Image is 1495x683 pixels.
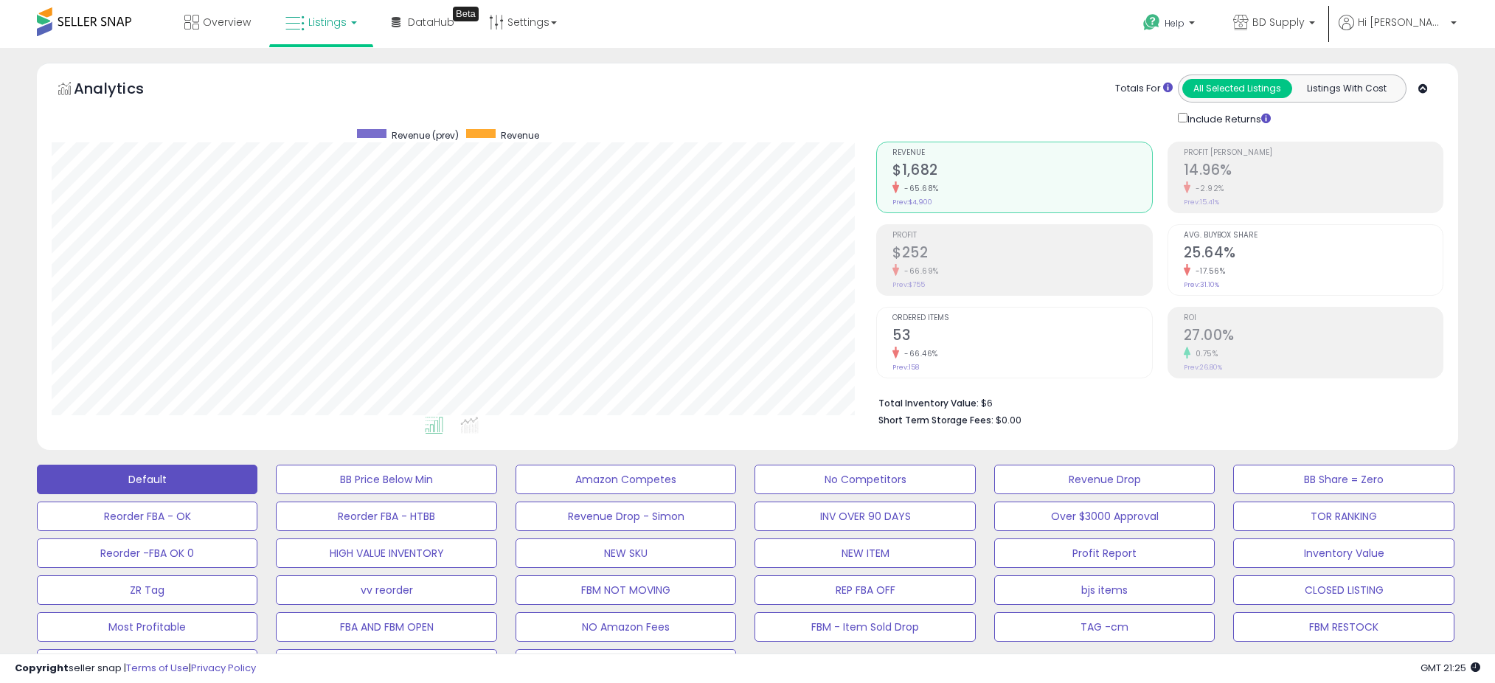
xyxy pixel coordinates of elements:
h2: $1,682 [892,162,1151,181]
button: All Selected Listings [1182,79,1292,98]
span: $0.00 [996,413,1021,427]
span: Profit [892,232,1151,240]
span: Overview [203,15,251,30]
small: -17.56% [1190,266,1226,277]
button: NO Amazon Fees [516,612,736,642]
small: -65.68% [899,183,939,194]
button: HIGH VALUE INVENTORY [276,538,496,568]
strong: Copyright [15,661,69,675]
button: No Competitors [755,465,975,494]
span: Ordered Items [892,314,1151,322]
button: FBM - Item Sold Drop [755,612,975,642]
h5: Analytics [74,78,173,103]
h2: 53 [892,327,1151,347]
button: BB Share = Zero [1233,465,1454,494]
div: Tooltip anchor [453,7,479,21]
button: INV OVER 90 DAYS [755,502,975,531]
button: TOR RANKING [1233,502,1454,531]
small: Prev: 158 [892,363,919,372]
a: Hi [PERSON_NAME] [1339,15,1457,48]
button: TAG -cm [994,612,1215,642]
small: -66.69% [899,266,939,277]
button: REP FBA OFF [755,575,975,605]
button: ZR Tag [37,575,257,605]
button: Revenue Drop [994,465,1215,494]
b: Short Term Storage Fees: [878,414,993,426]
span: Hi [PERSON_NAME] [1358,15,1446,30]
button: Amazon Competes [516,465,736,494]
small: Prev: 31.10% [1184,280,1219,289]
div: seller snap | | [15,662,256,676]
h2: 14.96% [1184,162,1443,181]
i: Get Help [1142,13,1161,32]
button: Revenue Drop - Simon [516,502,736,531]
button: FBA AND FBM OPEN [276,612,496,642]
h2: 27.00% [1184,327,1443,347]
small: Prev: 15.41% [1184,198,1219,207]
small: 0.75% [1190,348,1218,359]
span: Avg. Buybox Share [1184,232,1443,240]
button: vv reorder [276,575,496,605]
span: Revenue (prev) [392,129,459,142]
button: Inventory Value [1233,538,1454,568]
button: NEW SKU [516,538,736,568]
button: BB Price Below Min [276,465,496,494]
span: Profit [PERSON_NAME] [1184,149,1443,157]
small: -66.46% [899,348,938,359]
a: Terms of Use [126,661,189,675]
span: DataHub [408,15,454,30]
button: Most Profitable [37,612,257,642]
span: Help [1165,17,1184,30]
small: -2.92% [1190,183,1224,194]
button: Profit Report [994,538,1215,568]
li: $6 [878,393,1432,411]
button: FBM RESTOCK [1233,612,1454,642]
button: Reorder FBA - HTBB [276,502,496,531]
div: Include Returns [1167,110,1288,127]
button: Over $3000 Approval [994,502,1215,531]
button: Reorder FBA - OK [37,502,257,531]
b: Total Inventory Value: [878,397,979,409]
span: Revenue [892,149,1151,157]
h2: 25.64% [1184,244,1443,264]
button: Default [37,465,257,494]
a: Privacy Policy [191,661,256,675]
small: Prev: 26.80% [1184,363,1222,372]
span: ROI [1184,314,1443,322]
button: Reorder -FBA OK 0 [37,538,257,568]
span: Listings [308,15,347,30]
span: Revenue [501,129,539,142]
span: BD Supply [1252,15,1305,30]
div: Totals For [1115,82,1173,96]
button: bjs items [994,575,1215,605]
span: 2025-08-11 21:25 GMT [1421,661,1480,675]
h2: $252 [892,244,1151,264]
button: FBM NOT MOVING [516,575,736,605]
small: Prev: $4,900 [892,198,932,207]
a: Help [1131,2,1210,48]
small: Prev: $755 [892,280,925,289]
button: Listings With Cost [1291,79,1401,98]
button: CLOSED LISTING [1233,575,1454,605]
button: NEW ITEM [755,538,975,568]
